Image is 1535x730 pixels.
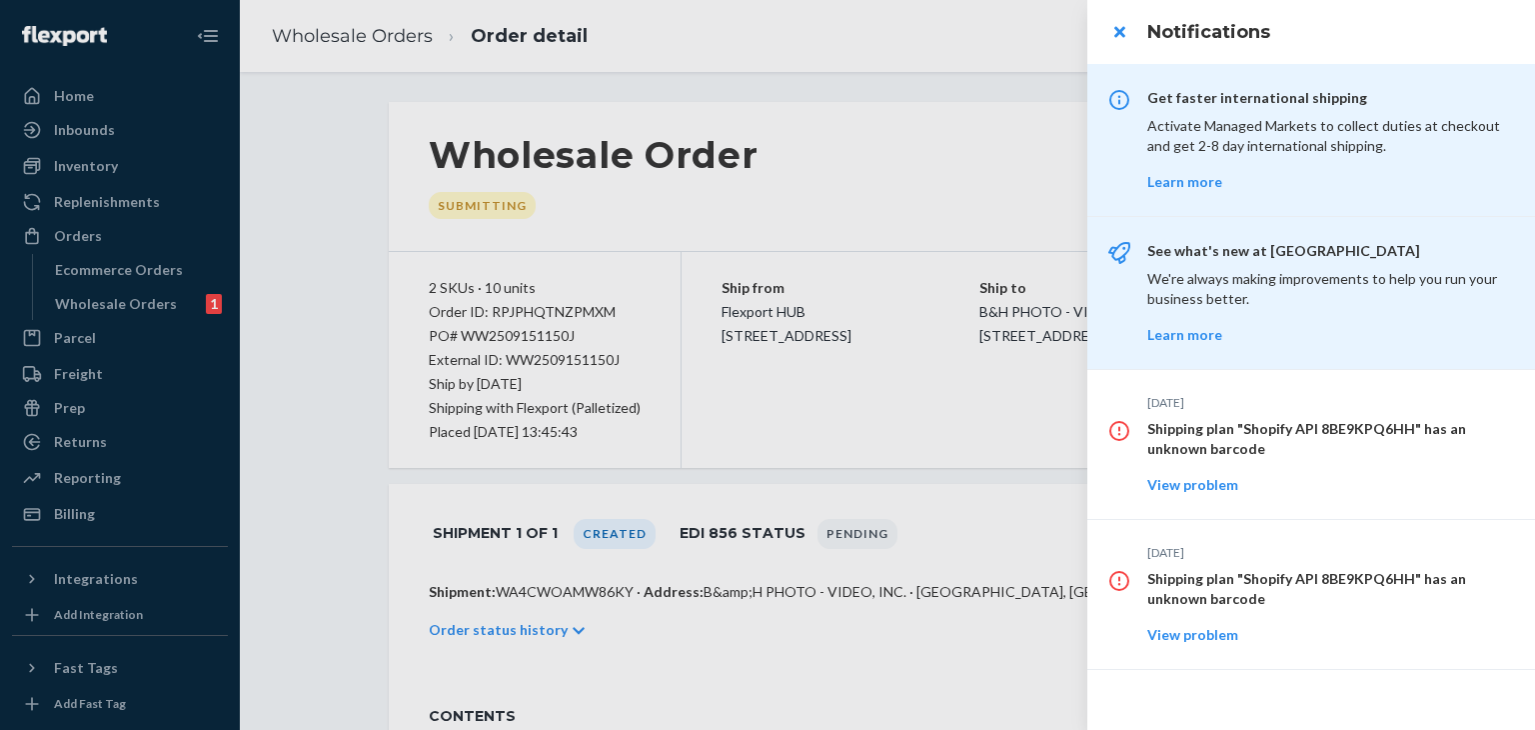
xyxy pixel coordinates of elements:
a: View problem [1147,476,1238,493]
p: Activate Managed Markets to collect duties at checkout and get 2-8 day international shipping. [1147,116,1511,156]
p: Get faster international shipping [1147,88,1511,108]
a: Learn more [1147,173,1222,190]
p: Shipping plan "Shopify API 8BE9KPQ6HH" has an unknown barcode [1147,569,1511,609]
p: [DATE] [1147,394,1511,411]
p: We're always making improvements to help you run your business better. [1147,269,1511,309]
a: Learn more [1147,326,1222,343]
p: Shipping plan "Shopify API 8BE9KPQ6HH" has an unknown barcode [1147,419,1511,459]
p: [DATE] [1147,544,1511,561]
a: View problem [1147,626,1238,643]
button: close [1099,12,1139,52]
h3: Notifications [1147,19,1511,45]
p: See what's new at [GEOGRAPHIC_DATA] [1147,241,1511,261]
